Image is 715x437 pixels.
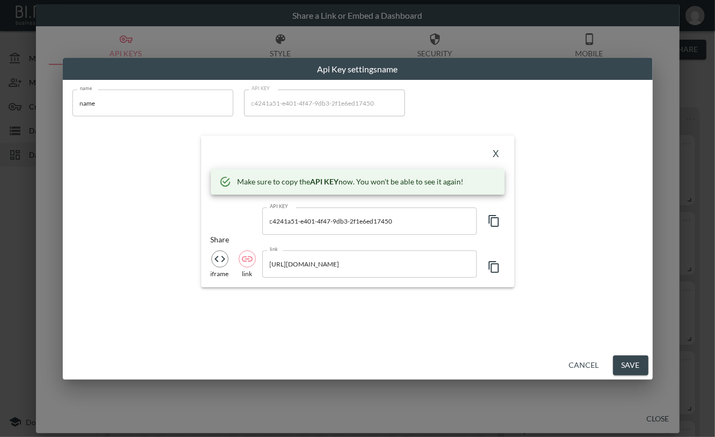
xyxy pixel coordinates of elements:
[211,235,256,250] div: Share
[311,177,339,186] b: API KEY
[270,203,289,210] label: API KEY
[211,270,229,278] div: iframe
[63,58,653,80] h2: Api Key settings name
[252,85,270,92] label: API KEY
[242,270,252,278] div: link
[270,246,278,253] label: link
[488,145,505,162] button: X
[239,250,256,268] button: link
[238,172,464,191] div: Make sure to copy the now. You won't be able to see it again!
[565,355,603,375] button: Cancel
[80,85,92,92] label: name
[613,355,648,375] button: Save
[211,250,228,268] button: iframe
